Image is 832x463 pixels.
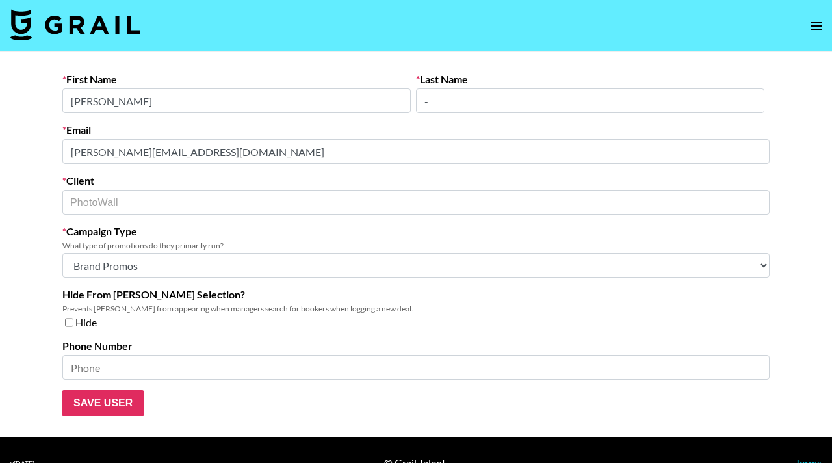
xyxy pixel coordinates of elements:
[416,88,764,113] input: Last Name
[62,288,770,301] label: Hide From [PERSON_NAME] Selection?
[62,139,770,164] input: Email
[10,9,140,40] img: Grail Talent
[416,73,764,86] label: Last Name
[62,174,770,187] label: Client
[62,73,411,86] label: First Name
[62,88,411,113] input: First Name
[62,225,770,238] label: Campaign Type
[75,316,97,329] span: Hide
[62,304,770,313] div: Prevents [PERSON_NAME] from appearing when managers search for bookers when logging a new deal.
[62,241,770,250] div: What type of promotions do they primarily run?
[62,124,770,137] label: Email
[62,339,770,352] label: Phone Number
[62,390,144,416] input: Save User
[62,355,770,380] input: Phone
[803,13,829,39] button: open drawer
